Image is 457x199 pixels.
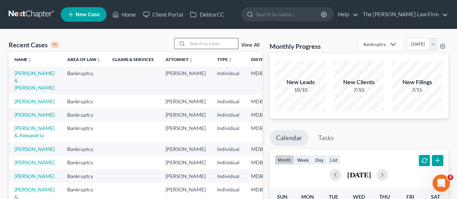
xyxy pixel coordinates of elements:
td: [PERSON_NAME] [160,108,211,121]
td: Individual [211,156,245,169]
h2: [DATE] [347,171,371,178]
button: month [275,155,294,165]
td: Bankruptcy [61,156,107,169]
div: Recent Cases [9,40,59,49]
i: unfold_more [27,58,32,62]
td: MDB [245,108,281,121]
td: Individual [211,142,245,156]
a: Home [109,8,139,21]
div: 7/15 [392,86,442,94]
a: DebtorCC [186,8,227,21]
td: MDB [245,156,281,169]
td: Bankruptcy [61,95,107,108]
div: New Clients [333,78,384,86]
td: [PERSON_NAME] [160,95,211,108]
div: Bankruptcy [363,41,386,47]
a: The [PERSON_NAME] Law Firm [359,8,448,21]
td: MDB [245,66,281,94]
td: [PERSON_NAME] [160,142,211,156]
input: Search by name... [187,38,238,49]
div: New Filings [392,78,442,86]
input: Search by name... [256,8,322,21]
td: Bankruptcy [61,122,107,142]
a: [PERSON_NAME] [14,112,55,118]
a: Districtunfold_more [251,57,275,62]
td: Individual [211,122,245,142]
td: Individual [211,95,245,108]
a: Tasks [312,130,340,146]
td: [PERSON_NAME] [160,169,211,183]
td: MDB [245,169,281,183]
td: Bankruptcy [61,169,107,183]
th: Claims & Services [107,52,160,66]
div: New Leads [275,78,326,86]
td: Bankruptcy [61,142,107,156]
a: View All [241,43,259,48]
a: [PERSON_NAME] [14,173,55,179]
h3: Monthly Progress [270,42,321,51]
a: [PERSON_NAME] [14,98,55,104]
span: 3 [447,174,453,180]
a: Typeunfold_more [217,57,232,62]
a: [PERSON_NAME] [14,159,55,165]
i: unfold_more [189,58,193,62]
td: Bankruptcy [61,108,107,121]
td: [PERSON_NAME] [160,66,211,94]
td: Individual [211,108,245,121]
i: unfold_more [228,58,232,62]
a: Attorneyunfold_more [165,57,193,62]
div: 15 [51,42,59,48]
button: day [312,155,327,165]
td: MDB [245,95,281,108]
td: [PERSON_NAME] [160,156,211,169]
td: MDB [245,142,281,156]
a: [PERSON_NAME] & [PERSON_NAME] [14,70,55,91]
a: Area of Lawunfold_more [67,57,101,62]
div: 10/10 [275,86,326,94]
span: New Case [76,12,100,17]
i: unfold_more [96,58,101,62]
a: [PERSON_NAME] [14,146,55,152]
a: [PERSON_NAME] & Alexandria [14,125,55,138]
td: MDB [245,122,281,142]
td: Bankruptcy [61,66,107,94]
button: list [327,155,341,165]
td: Individual [211,66,245,94]
td: Individual [211,169,245,183]
a: Help [334,8,358,21]
a: Nameunfold_more [14,57,32,62]
button: week [294,155,312,165]
iframe: Intercom live chat [432,174,450,192]
td: [PERSON_NAME] [160,122,211,142]
div: 7/10 [333,86,384,94]
a: Calendar [270,130,309,146]
a: Client Portal [139,8,186,21]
